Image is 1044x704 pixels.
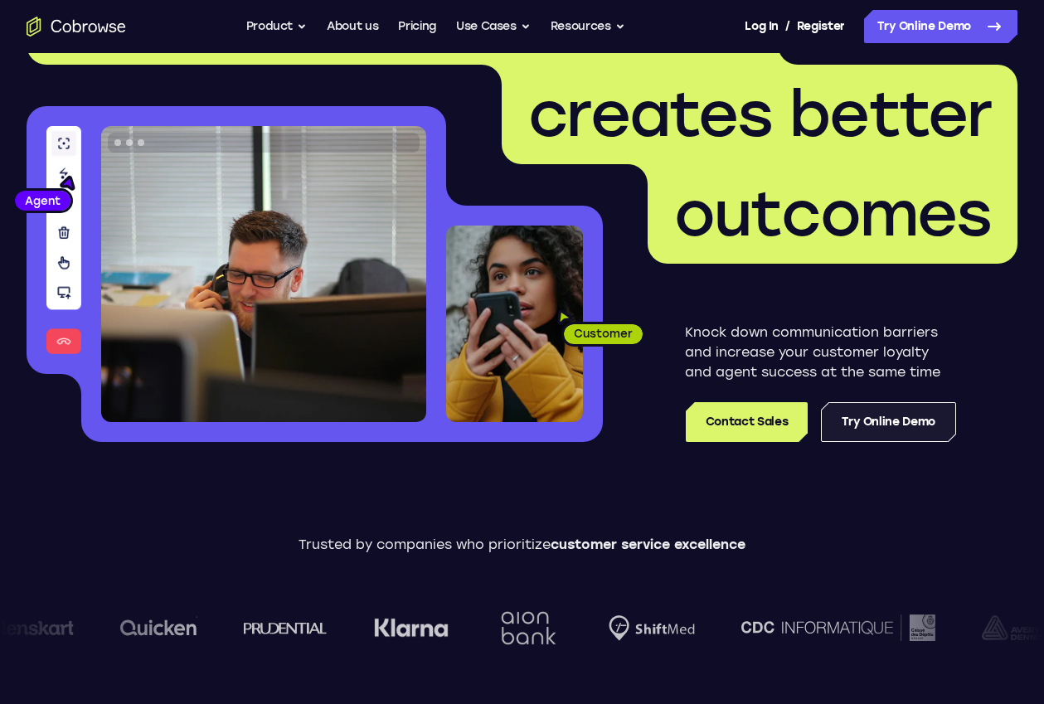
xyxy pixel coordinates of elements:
p: Knock down communication barriers and increase your customer loyalty and agent success at the sam... [685,323,956,382]
a: Go to the home page [27,17,126,36]
img: Klarna [373,618,448,638]
a: Try Online Demo [821,402,956,442]
img: Shiftmed [608,615,694,641]
img: prudential [243,621,327,634]
span: / [785,17,790,36]
a: Log In [745,10,778,43]
span: customer service excellence [551,536,745,552]
img: Aion Bank [494,595,561,662]
span: creates better [528,77,991,152]
button: Use Cases [456,10,531,43]
img: A customer holding their phone [446,226,583,422]
img: A customer support agent talking on the phone [101,126,426,422]
a: Try Online Demo [864,10,1017,43]
button: Product [246,10,308,43]
span: outcomes [674,177,991,251]
a: About us [327,10,378,43]
button: Resources [551,10,625,43]
img: CDC Informatique [741,614,935,640]
a: Register [797,10,845,43]
a: Contact Sales [686,402,808,442]
a: Pricing [398,10,436,43]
